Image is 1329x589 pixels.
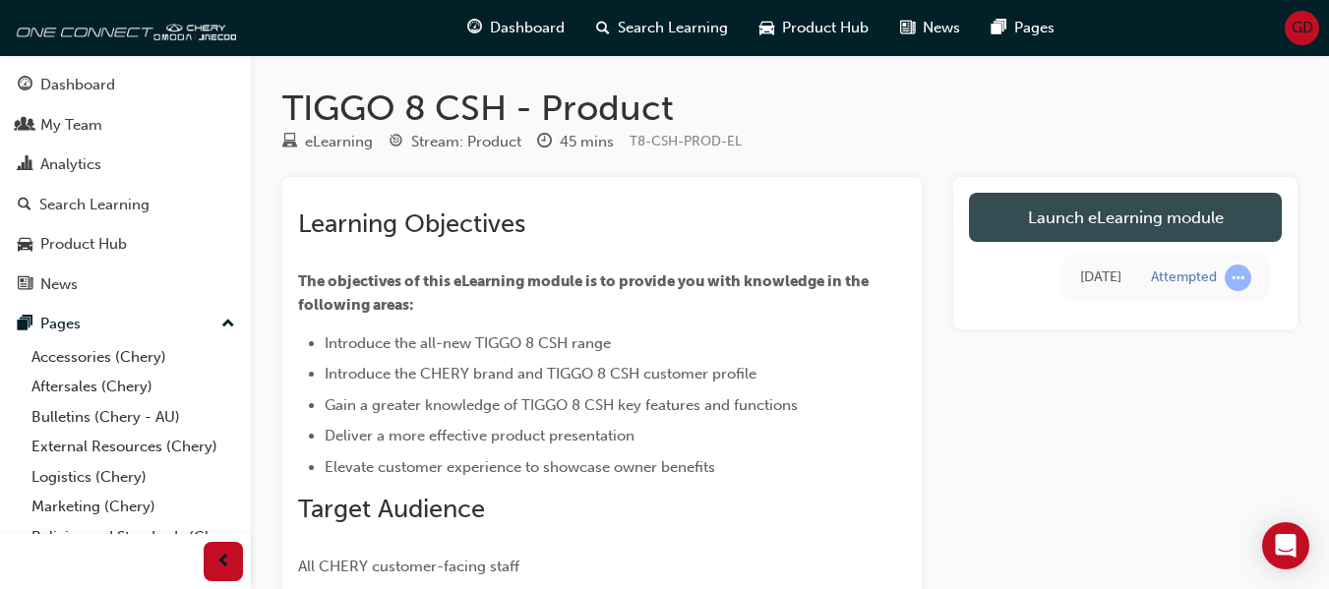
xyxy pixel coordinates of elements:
a: News [8,266,243,303]
a: Search Learning [8,187,243,223]
button: Pages [8,306,243,342]
a: Marketing (Chery) [24,492,243,522]
a: My Team [8,107,243,144]
span: Introduce the all-new TIGGO 8 CSH range [325,334,611,352]
div: Analytics [40,153,101,176]
span: GD [1292,17,1313,39]
span: search-icon [596,16,610,40]
span: people-icon [18,117,32,135]
h1: TIGGO 8 CSH - Product [282,87,1298,130]
a: Product Hub [8,226,243,263]
span: learningRecordVerb_ATTEMPT-icon [1225,265,1251,291]
div: Search Learning [39,194,150,216]
span: up-icon [221,312,235,337]
span: Deliver a more effective product presentation [325,427,634,444]
a: Accessories (Chery) [24,342,243,373]
div: 45 mins [560,131,614,153]
span: Learning Objectives [298,208,525,239]
a: search-iconSearch Learning [580,8,744,48]
span: Search Learning [618,17,728,39]
img: oneconnect [10,8,236,47]
a: Aftersales (Chery) [24,372,243,402]
span: Dashboard [490,17,565,39]
div: eLearning [305,131,373,153]
div: Pages [40,313,81,335]
span: Elevate customer experience to showcase owner benefits [325,458,715,476]
span: Pages [1014,17,1055,39]
a: Launch eLearning module [969,193,1282,242]
span: target-icon [389,134,403,151]
div: Product Hub [40,233,127,256]
span: Learning resource code [630,133,742,149]
button: DashboardMy TeamAnalyticsSearch LearningProduct HubNews [8,63,243,306]
a: Policies and Standards (Chery -AU) [24,522,243,574]
div: News [40,273,78,296]
span: All CHERY customer-facing staff [298,558,519,575]
a: Dashboard [8,67,243,103]
div: Dashboard [40,74,115,96]
div: Fri Aug 08 2025 10:26:11 GMT+1000 (Australian Eastern Standard Time) [1080,266,1121,289]
span: pages-icon [992,16,1006,40]
span: pages-icon [18,316,32,333]
span: Product Hub [782,17,869,39]
a: pages-iconPages [976,8,1070,48]
a: Logistics (Chery) [24,462,243,493]
a: Bulletins (Chery - AU) [24,402,243,433]
span: Gain a greater knowledge of TIGGO 8 CSH key features and functions [325,396,798,414]
span: news-icon [18,276,32,294]
div: Open Intercom Messenger [1262,522,1309,569]
div: Stream [389,130,521,154]
span: Introduce the CHERY brand and TIGGO 8 CSH customer profile [325,365,756,383]
div: Duration [537,130,614,154]
a: guage-iconDashboard [452,8,580,48]
span: car-icon [759,16,774,40]
span: chart-icon [18,156,32,174]
a: car-iconProduct Hub [744,8,884,48]
span: car-icon [18,236,32,254]
span: Target Audience [298,494,485,524]
div: Type [282,130,373,154]
span: news-icon [900,16,915,40]
a: Analytics [8,147,243,183]
div: Attempted [1151,268,1217,287]
a: External Resources (Chery) [24,432,243,462]
span: News [923,17,960,39]
span: search-icon [18,197,31,214]
span: learningResourceType_ELEARNING-icon [282,134,297,151]
span: The objectives of this eLearning module is to provide you with knowledge in the following areas: [298,272,872,314]
div: Stream: Product [411,131,521,153]
a: news-iconNews [884,8,976,48]
button: GD [1285,11,1319,45]
div: My Team [40,114,102,137]
span: guage-icon [467,16,482,40]
span: guage-icon [18,77,32,94]
span: clock-icon [537,134,552,151]
span: prev-icon [216,550,231,574]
